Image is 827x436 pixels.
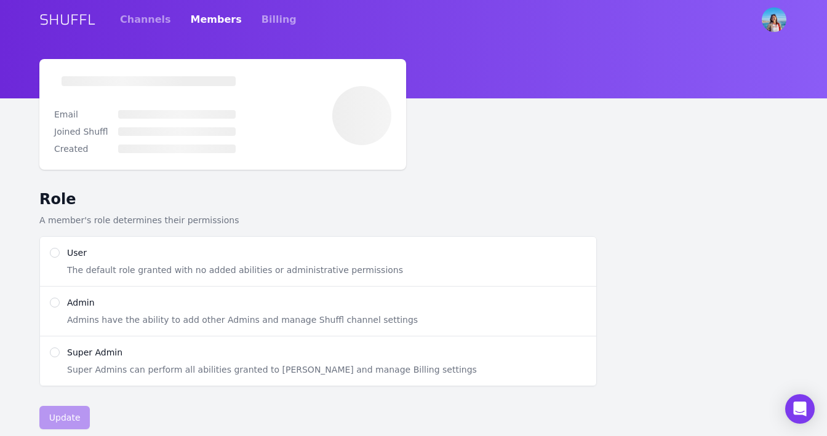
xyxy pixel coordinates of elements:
[118,110,236,119] span: ‌
[262,2,297,37] a: Billing
[39,189,597,209] h1: Role
[62,76,236,86] span: ‌
[67,264,586,276] span: The default role granted with no added abilities or administrative permissions
[39,214,597,226] div: A member's role determines their permissions
[761,6,788,33] button: User menu
[67,363,586,376] span: Super Admins can perform all abilities granted to [PERSON_NAME] and manage Billing settings
[332,86,391,145] span: ‌
[118,145,236,153] span: ‌
[118,127,236,136] span: ‌
[67,247,586,259] span: User
[39,10,95,30] a: SHUFFL
[67,296,586,309] span: Admin
[67,314,586,326] span: Admins have the ability to add other Admins and manage Shuffl channel settings
[39,406,90,429] button: Update
[762,7,786,32] img: Jesslyn Teo
[54,125,108,138] dt: Joined Shuffl
[54,143,108,155] dt: Created
[120,2,171,37] a: Channels
[785,394,815,424] div: Open Intercom Messenger
[67,346,586,359] span: Super Admin
[191,2,242,37] a: Members
[54,108,108,121] dt: Email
